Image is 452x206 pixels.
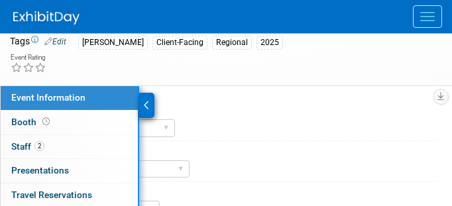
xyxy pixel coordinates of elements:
[1,111,138,134] a: Booth
[1,159,138,183] a: Presentations
[13,11,80,25] img: ExhibitDay
[1,86,138,110] a: Event Information
[413,5,442,28] button: Menu
[1,135,138,159] a: Staff2
[47,101,436,117] div: Brand:
[256,36,283,50] div: 2025
[11,54,46,61] div: Event Rating
[11,117,52,127] span: Booth
[11,189,92,200] span: Travel Reservations
[47,141,436,158] div: Audience:
[152,36,207,50] div: Client-Facing
[34,141,44,151] span: 2
[212,36,252,50] div: Regional
[11,141,44,152] span: Staff
[40,117,52,127] span: Booth not reserved yet
[47,182,436,199] div: Conference Lead:
[10,34,66,50] td: Tags
[11,92,85,103] span: Event Information
[44,37,66,46] a: Edit
[78,36,148,50] div: [PERSON_NAME]
[11,165,69,176] span: Presentations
